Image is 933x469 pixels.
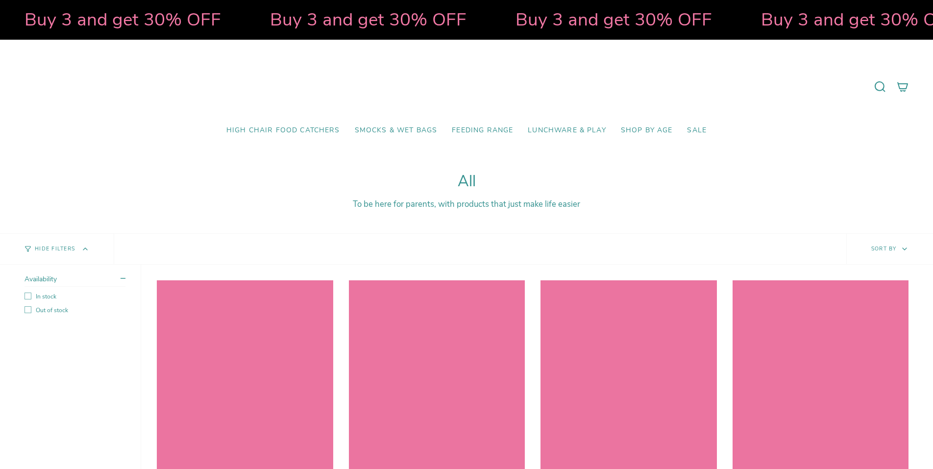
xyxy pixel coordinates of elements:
a: SALE [680,119,714,142]
a: Shop by Age [614,119,680,142]
summary: Availability [25,274,125,287]
strong: Buy 3 and get 30% OFF [735,7,931,32]
button: Sort by [846,234,933,264]
a: Smocks & Wet Bags [347,119,445,142]
h1: All [25,173,908,191]
strong: Buy 3 and get 30% OFF [244,7,440,32]
span: Shop by Age [621,126,673,135]
strong: Buy 3 and get 30% OFF [489,7,686,32]
a: Lunchware & Play [520,119,613,142]
a: High Chair Food Catchers [219,119,347,142]
label: Out of stock [25,306,125,314]
span: Availability [25,274,57,284]
span: Smocks & Wet Bags [355,126,438,135]
label: In stock [25,293,125,300]
span: Feeding Range [452,126,513,135]
span: Lunchware & Play [528,126,606,135]
a: Feeding Range [444,119,520,142]
span: Sort by [871,245,897,252]
span: Hide Filters [35,247,75,252]
a: Mumma’s Little Helpers [382,54,551,119]
span: To be here for parents, with products that just make life easier [353,198,580,210]
span: High Chair Food Catchers [226,126,340,135]
span: SALE [687,126,707,135]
